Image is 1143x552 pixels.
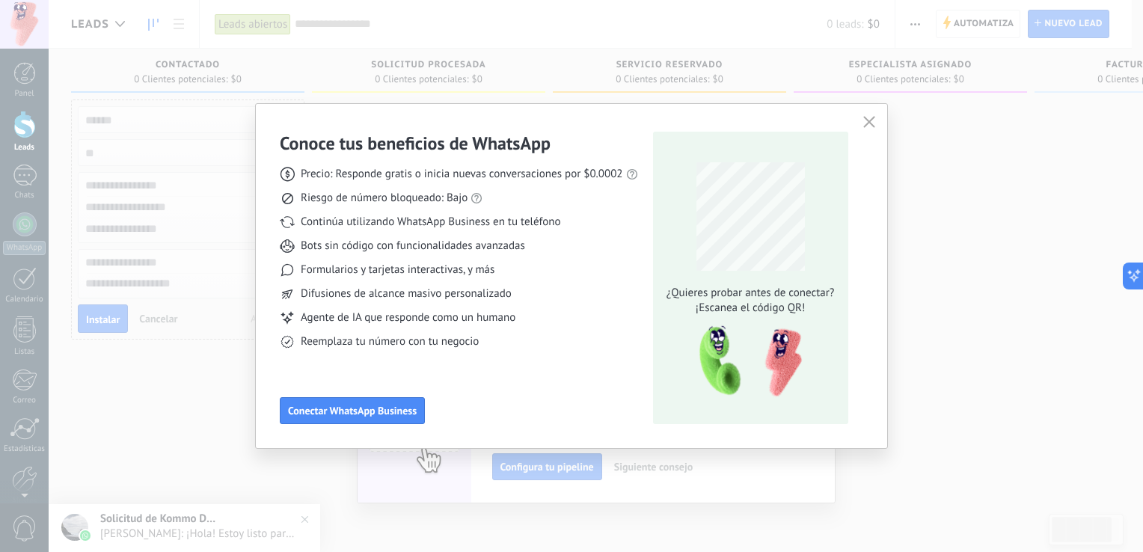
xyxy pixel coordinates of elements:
[301,215,560,230] span: Continúa utilizando WhatsApp Business en tu teléfono
[301,191,468,206] span: Riesgo de número bloqueado: Bajo
[662,286,839,301] span: ¿Quieres probar antes de conectar?
[288,405,417,416] span: Conectar WhatsApp Business
[301,286,512,301] span: Difusiones de alcance masivo personalizado
[301,239,525,254] span: Bots sin código con funcionalidades avanzadas
[301,334,479,349] span: Reemplaza tu número con tu negocio
[301,263,494,277] span: Formularios y tarjetas interactivas, y más
[280,397,425,424] button: Conectar WhatsApp Business
[662,301,839,316] span: ¡Escanea el código QR!
[280,132,551,155] h3: Conoce tus beneficios de WhatsApp
[301,167,623,182] span: Precio: Responde gratis o inicia nuevas conversaciones por $0.0002
[687,322,805,402] img: qr-pic-1x.png
[301,310,515,325] span: Agente de IA que responde como un humano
